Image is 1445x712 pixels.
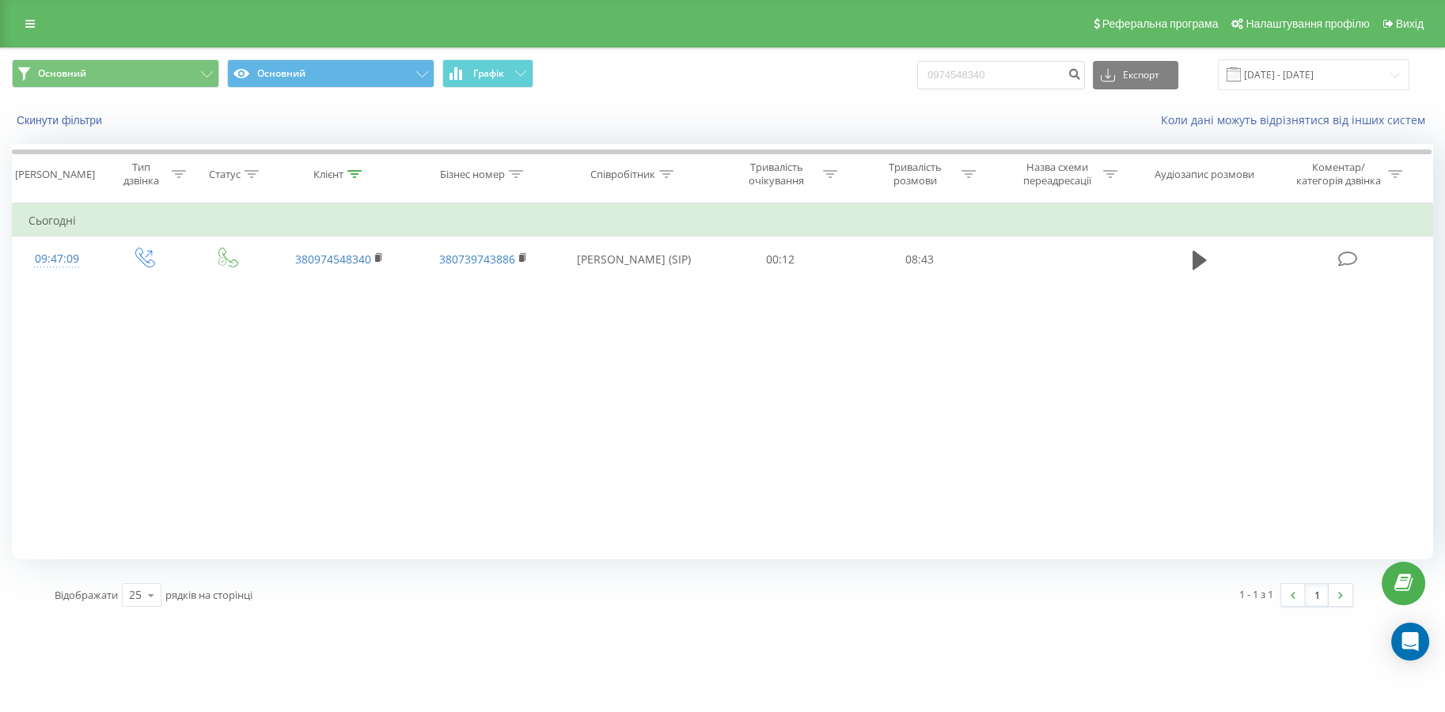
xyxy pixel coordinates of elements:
div: Клієнт [313,168,343,181]
td: Сьогодні [13,205,1433,237]
button: Графік [442,59,533,88]
div: Коментар/категорія дзвінка [1291,161,1384,187]
button: Експорт [1093,61,1178,89]
a: 380974548340 [295,252,371,267]
span: Налаштування профілю [1246,17,1369,30]
div: Статус [209,168,241,181]
button: Скинути фільтри [12,113,110,127]
td: [PERSON_NAME] (SIP) [556,237,711,282]
span: Графік [473,68,504,79]
div: Open Intercom Messenger [1391,623,1429,661]
div: 25 [129,587,142,603]
input: Пошук за номером [917,61,1085,89]
div: Аудіозапис розмови [1155,168,1254,181]
span: Основний [38,67,86,80]
span: рядків на сторінці [165,588,252,602]
div: Співробітник [590,168,655,181]
div: Бізнес номер [440,168,505,181]
button: Основний [12,59,219,88]
div: 09:47:09 [28,244,85,275]
button: Основний [227,59,434,88]
span: Вихід [1396,17,1424,30]
div: Тривалість розмови [873,161,958,187]
span: Відображати [55,588,118,602]
a: 1 [1305,584,1329,606]
div: Назва схеми переадресації [1015,161,1099,187]
span: Реферальна програма [1102,17,1219,30]
a: 380739743886 [439,252,515,267]
td: 08:43 [850,237,988,282]
div: 1 - 1 з 1 [1239,586,1273,602]
div: Тип дзвінка [115,161,167,187]
div: [PERSON_NAME] [15,168,95,181]
a: Коли дані можуть відрізнятися вiд інших систем [1161,112,1433,127]
td: 00:12 [711,237,850,282]
div: Тривалість очікування [734,161,819,187]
